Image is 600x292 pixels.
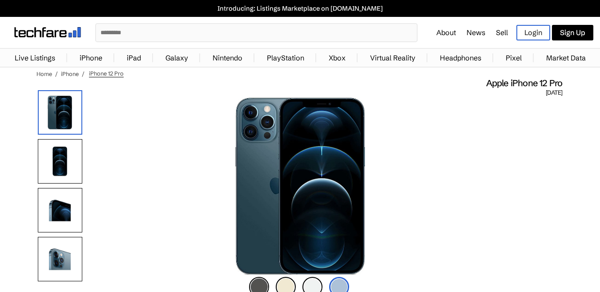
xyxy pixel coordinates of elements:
a: Home [36,70,52,77]
a: Headphones [435,49,486,67]
a: Live Listings [10,49,60,67]
a: iPad [122,49,145,67]
a: Xbox [324,49,350,67]
span: Apple iPhone 12 Pro [486,77,563,89]
a: PlayStation [262,49,309,67]
img: Camera [38,237,82,281]
a: Sign Up [552,25,593,40]
a: Virtual Reality [366,49,420,67]
a: iPhone [61,70,79,77]
span: [DATE] [546,89,562,97]
a: Introducing: Listings Marketplace on [DOMAIN_NAME] [4,4,596,12]
span: / [82,70,85,77]
a: Pixel [501,49,526,67]
a: Login [516,25,550,40]
a: About [436,28,456,37]
a: Market Data [542,49,590,67]
img: iPhone 12 Pro [38,90,82,135]
a: Sell [496,28,508,37]
span: iPhone 12 Pro [89,70,124,77]
a: Galaxy [161,49,193,67]
img: Side [38,188,82,232]
img: techfare logo [14,27,81,37]
span: / [55,70,58,77]
img: iPhone 12 Pro [235,97,366,275]
img: Front [38,139,82,184]
a: iPhone [75,49,107,67]
a: Nintendo [208,49,247,67]
a: News [467,28,485,37]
